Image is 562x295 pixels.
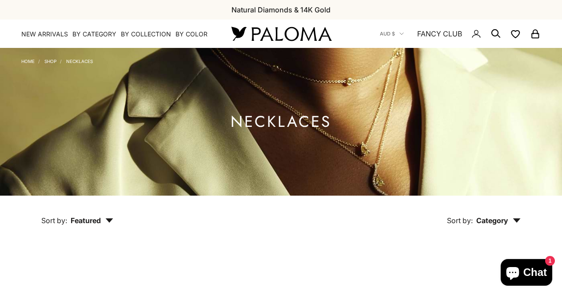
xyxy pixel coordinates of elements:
span: Sort by: [447,216,473,225]
button: AUD $ [380,30,404,38]
summary: By Color [175,30,207,39]
inbox-online-store-chat: Shopify online store chat [498,259,555,288]
a: FANCY CLUB [417,28,462,39]
nav: Secondary navigation [380,20,541,48]
summary: By Category [72,30,116,39]
summary: By Collection [121,30,171,39]
a: Necklaces [66,59,93,64]
a: Home [21,59,35,64]
a: Shop [44,59,56,64]
a: NEW ARRIVALS [21,30,68,39]
span: AUD $ [380,30,395,38]
button: Sort by: Featured [21,196,134,233]
h1: Necklaces [231,116,331,127]
nav: Breadcrumb [21,57,93,64]
span: Sort by: [41,216,67,225]
span: Featured [71,216,113,225]
button: Sort by: Category [426,196,541,233]
p: Natural Diamonds & 14K Gold [231,4,331,16]
nav: Primary navigation [21,30,210,39]
span: Category [476,216,521,225]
